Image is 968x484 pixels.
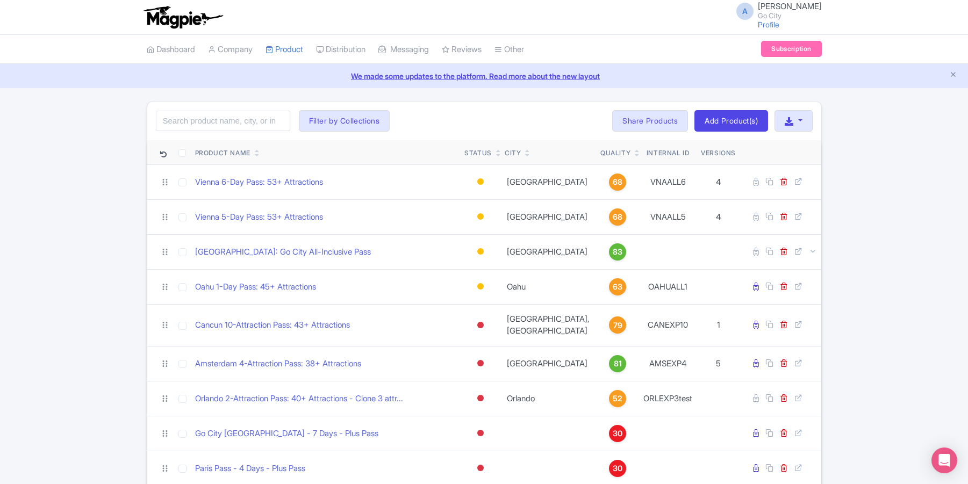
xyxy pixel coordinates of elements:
td: [GEOGRAPHIC_DATA] [500,164,596,199]
span: 4 [716,177,721,187]
a: Profile [758,20,779,29]
a: 30 [600,460,635,477]
td: ORLEXP3test [639,381,697,416]
div: Open Intercom Messenger [931,447,957,473]
div: Building [475,209,486,225]
td: Oahu [500,269,596,304]
a: Amsterdam 4-Attraction Pass: 38+ Attractions [195,358,361,370]
a: 68 [600,174,635,191]
a: A [PERSON_NAME] Go City [730,2,822,19]
a: Cancun 10-Attraction Pass: 43+ Attractions [195,319,350,331]
a: 79 [600,316,635,334]
span: 1 [717,320,720,330]
a: Add Product(s) [694,110,768,132]
a: We made some updates to the platform. Read more about the new layout [6,70,962,82]
small: Go City [758,12,822,19]
a: Orlando 2-Attraction Pass: 40+ Attractions - Clone 3 attr... [195,393,403,405]
th: Versions [697,140,740,165]
a: Vienna 6-Day Pass: 53+ Attractions [195,176,323,189]
a: Distribution [316,35,365,64]
span: 63 [613,281,622,293]
span: 68 [613,211,622,223]
div: Building [475,244,486,259]
div: Inactive [475,317,486,333]
div: City [505,148,521,158]
a: Messaging [378,35,429,64]
div: Inactive [475,391,486,406]
td: VNAALL6 [639,164,697,199]
span: 30 [613,428,622,439]
a: 83 [600,243,635,261]
td: [GEOGRAPHIC_DATA] [500,199,596,234]
td: CANEXP10 [639,304,697,346]
th: Internal ID [639,140,697,165]
td: OAHUALL1 [639,269,697,304]
img: logo-ab69f6fb50320c5b225c76a69d11143b.png [141,5,225,29]
td: AMSEXP4 [639,346,697,381]
td: [GEOGRAPHIC_DATA], [GEOGRAPHIC_DATA] [500,304,596,346]
span: 52 [613,393,622,404]
a: Share Products [612,110,688,132]
a: Vienna 5-Day Pass: 53+ Attractions [195,211,323,223]
a: Paris Pass - 4 Days - Plus Pass [195,463,305,475]
span: 4 [716,212,721,222]
span: 83 [613,246,622,258]
a: Other [494,35,524,64]
div: Quality [600,148,630,158]
button: Close announcement [949,69,957,82]
span: A [736,3,754,20]
a: Subscription [761,41,821,57]
div: Inactive [475,425,486,441]
a: 68 [600,208,635,226]
span: 79 [613,320,622,331]
input: Search product name, city, or interal id [156,111,290,131]
a: Go City [GEOGRAPHIC_DATA] - 7 Days - Plus Pass [195,428,378,440]
a: 52 [600,390,635,407]
div: Inactive [475,356,486,371]
span: 30 [613,463,622,474]
span: [PERSON_NAME] [758,1,822,11]
td: [GEOGRAPHIC_DATA] [500,346,596,381]
a: Product [266,35,303,64]
a: 30 [600,425,635,442]
td: Orlando [500,381,596,416]
div: Inactive [475,460,486,476]
div: Building [475,174,486,190]
span: 81 [614,358,622,370]
a: Company [208,35,253,64]
td: VNAALL5 [639,199,697,234]
span: 68 [613,176,622,188]
button: Filter by Collections [299,110,390,132]
div: Product Name [195,148,250,158]
span: 5 [716,358,721,369]
a: 81 [600,355,635,372]
a: Dashboard [147,35,195,64]
td: [GEOGRAPHIC_DATA] [500,234,596,269]
a: [GEOGRAPHIC_DATA]: Go City All-Inclusive Pass [195,246,371,258]
a: 63 [600,278,635,295]
div: Building [475,279,486,294]
a: Reviews [442,35,482,64]
a: Oahu 1-Day Pass: 45+ Attractions [195,281,316,293]
div: Status [464,148,492,158]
